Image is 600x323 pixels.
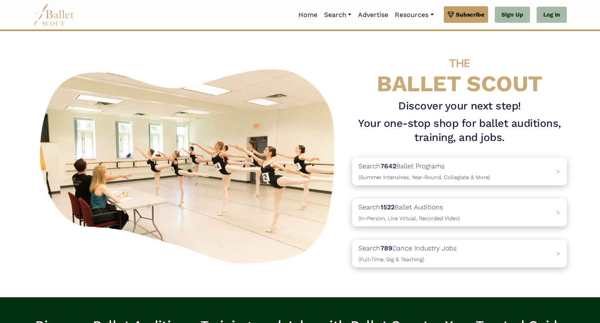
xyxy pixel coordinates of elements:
[352,117,567,145] h1: Your one-stop shop for ballet auditions, training, and jobs.
[495,7,530,23] a: Sign Up
[392,6,437,24] a: Resources
[352,48,567,96] h4: BALLET SCOUT
[537,7,567,23] a: Log In
[358,243,457,264] p: Search Dance Industry Jobs
[444,6,488,23] a: Subscribe
[358,256,424,262] span: (Full-Time, Gig & Teaching)
[352,158,567,185] a: Search7642Ballet Programs(Summer Intensives, Year-Round, Collegiate & More)>
[352,240,567,267] a: Search789Dance Industry Jobs(Full-Time, Gig & Teaching) >
[448,10,454,19] img: gem.svg
[380,203,394,211] b: 1522
[358,161,490,182] p: Search Ballet Programs
[355,6,392,24] a: Advertise
[358,202,460,223] p: Search Ballet Auditions
[556,209,560,216] span: >
[380,162,396,170] b: 7642
[358,215,460,221] span: (In-Person, Live Virtual, Recorded Video)
[352,99,567,113] h3: Discover your next step!
[321,6,355,24] a: Search
[33,60,346,269] img: A group of ballerinas talking to each other in a ballet studio
[556,250,560,257] span: >
[295,6,321,24] a: Home
[456,10,484,19] span: Subscribe
[380,244,392,252] b: 789
[556,168,560,175] span: >
[449,56,470,70] span: THE
[358,174,490,180] span: (Summer Intensives, Year-Round, Collegiate & More)
[352,199,567,226] a: Search1522Ballet Auditions(In-Person, Live Virtual, Recorded Video) >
